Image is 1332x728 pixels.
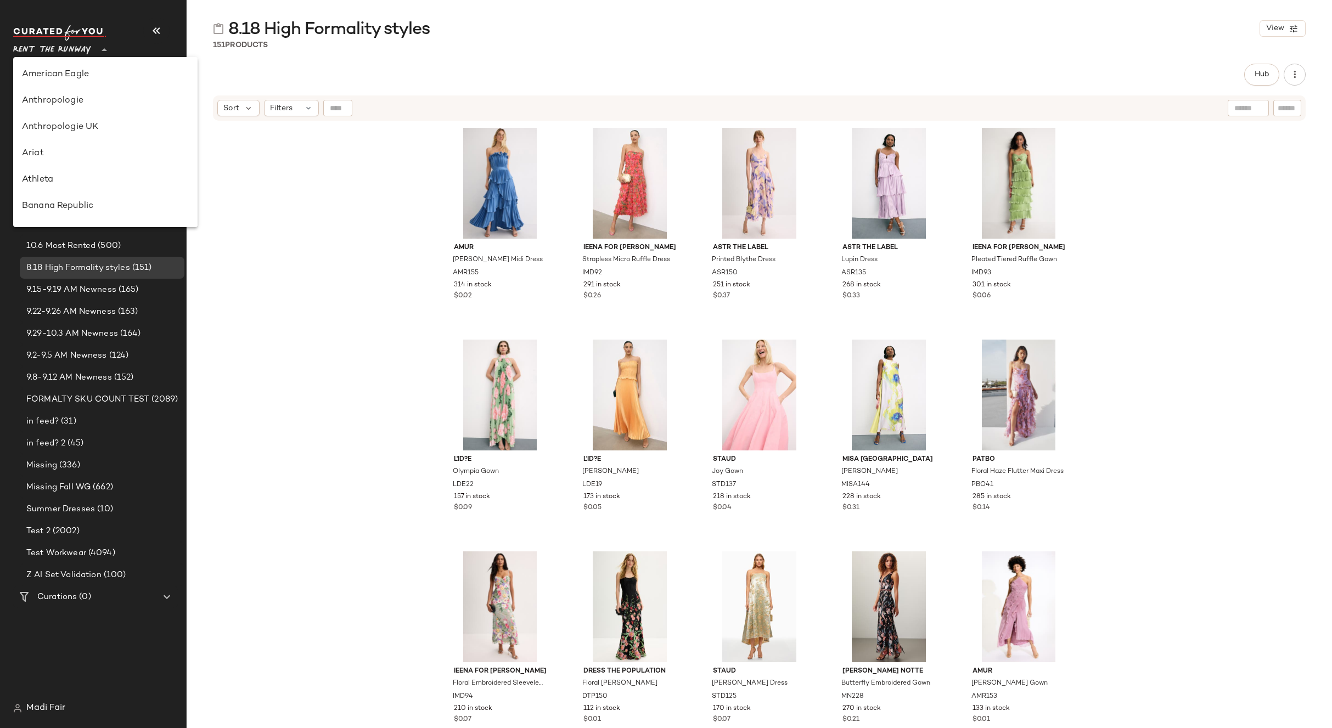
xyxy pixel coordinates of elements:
[583,280,621,290] span: 291 in stock
[116,284,139,296] span: (165)
[712,268,738,278] span: ASR150
[841,255,878,265] span: Lupin Dress
[213,39,268,51] div: Products
[582,467,639,477] span: [PERSON_NAME]
[270,103,293,114] span: Filters
[842,667,935,676] span: [PERSON_NAME] Notte
[842,291,860,301] span: $0.33
[841,268,866,278] span: ASR135
[50,525,80,538] span: (2002)
[704,551,814,662] img: STD125.jpg
[712,480,736,490] span: STD137
[841,480,870,490] span: MISA144
[99,218,121,230] span: (122)
[712,679,788,689] span: [PERSON_NAME] Dress
[973,455,1065,465] span: PatBO
[712,692,737,702] span: STD125
[35,108,78,121] span: Dashboard
[704,340,814,450] img: STD137.jpg
[149,393,178,406] span: (2089)
[26,503,95,516] span: Summer Dresses
[583,704,620,714] span: 112 in stock
[971,679,1048,689] span: [PERSON_NAME] Gown
[453,467,499,477] span: Olympia Gown
[971,692,997,702] span: AMR153
[713,715,730,725] span: $0.07
[213,41,225,49] span: 151
[228,19,430,41] span: 8.18 High Formality styles
[834,128,944,239] img: ASR135.jpg
[81,174,93,187] span: (9)
[454,704,492,714] span: 210 in stock
[95,503,114,516] span: (10)
[582,679,657,689] span: Floral [PERSON_NAME]
[112,371,134,384] span: (152)
[583,492,620,502] span: 173 in stock
[841,467,898,477] span: [PERSON_NAME]
[37,152,109,165] span: Global Clipboards
[973,492,1011,502] span: 285 in stock
[842,704,881,714] span: 270 in stock
[454,455,547,465] span: L'ID?E
[26,349,107,362] span: 9.2-9.5 AM Newness
[583,715,601,725] span: $0.01
[213,23,224,34] img: svg%3e
[223,103,239,114] span: Sort
[973,667,1065,676] span: AMUR
[26,284,116,296] span: 9.15-9.19 AM Newness
[973,503,990,513] span: $0.14
[26,196,125,208] span: 10.6-10.10 AM Newness
[26,174,81,187] span: 10.2 Boosting
[26,262,130,274] span: 8.18 High Formality styles
[26,393,149,406] span: FORMALTY SKU COUNT TEST
[26,371,112,384] span: 9.8-9.12 AM Newness
[445,128,555,239] img: AMR155.jpg
[583,455,676,465] span: L'ID?E
[583,291,601,301] span: $0.26
[713,280,750,290] span: 251 in stock
[713,492,751,502] span: 218 in stock
[59,415,76,428] span: (31)
[582,268,602,278] span: IMD92
[842,715,859,725] span: $0.21
[125,196,147,208] span: (163)
[91,481,113,494] span: (662)
[964,551,1074,662] img: AMR153.jpg
[964,340,1074,450] img: PBO41.jpg
[13,25,106,41] img: cfy_white_logo.C9jOOHJF.svg
[834,551,944,662] img: MN228.jpg
[713,291,730,301] span: $0.37
[454,280,492,290] span: 314 in stock
[26,218,99,230] span: 10.6 Most Hearted
[971,268,991,278] span: IMD93
[842,243,935,253] span: ASTR the Label
[445,340,555,450] img: LDE22.jpg
[26,306,116,318] span: 9.22-9.26 AM Newness
[454,243,547,253] span: AMUR
[575,551,685,662] img: DTP150.jpg
[37,591,77,603] span: Curations
[116,306,138,318] span: (163)
[1266,24,1284,33] span: View
[971,480,993,490] span: PBO41
[13,704,22,713] img: svg%3e
[37,130,86,143] span: All Products
[13,37,91,57] span: Rent the Runway
[583,243,676,253] span: Ieena for [PERSON_NAME]
[582,255,670,265] span: Strapless Micro Ruffle Dress
[1254,70,1269,79] span: Hub
[86,547,115,560] span: (4094)
[842,492,881,502] span: 228 in stock
[453,268,479,278] span: AMR155
[834,340,944,450] img: MISA144.jpg
[445,551,555,662] img: IMD94.jpg
[26,525,50,538] span: Test 2
[18,109,29,120] img: svg%3e
[713,667,806,676] span: Staud
[582,692,608,702] span: DTP150
[973,280,1011,290] span: 301 in stock
[453,692,473,702] span: IMD94
[26,437,65,450] span: in feed? 2
[971,255,1057,265] span: Pleated Tiered Ruffle Gown
[712,255,775,265] span: Printed Blythe Dress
